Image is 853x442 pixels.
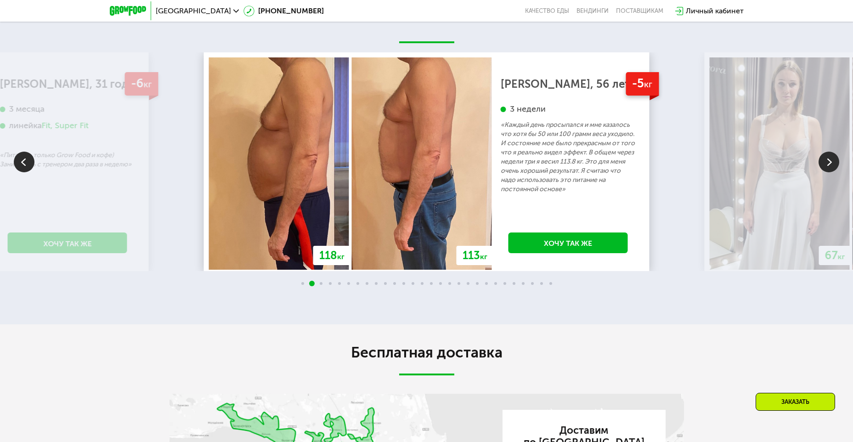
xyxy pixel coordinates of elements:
a: Качество еды [525,7,569,15]
div: -6 [124,72,158,96]
div: Заказать [756,393,835,411]
a: [PHONE_NUMBER] [243,6,324,17]
div: -5 [626,72,659,96]
span: кг [480,252,487,261]
div: Fit, Super Fit [42,120,89,131]
div: Личный кабинет [686,6,744,17]
div: [PERSON_NAME], 56 лет [501,79,636,89]
h2: Бесплатная доставка [169,343,684,362]
div: 3 недели [501,104,636,114]
span: кг [337,252,345,261]
div: 118 [313,246,350,265]
a: Вендинги [576,7,609,15]
div: 113 [457,246,493,265]
img: Slide left [14,152,34,172]
span: кг [143,79,152,90]
img: Slide right [819,152,839,172]
div: 67 [819,246,851,265]
div: поставщикам [616,7,663,15]
span: кг [644,79,652,90]
a: Хочу так же [8,232,127,253]
p: «Каждый день просыпался и мне казалось что хотя бы 50 или 100 грамм веса уходило. И состояние мое... [501,120,636,194]
span: кг [838,252,845,261]
span: [GEOGRAPHIC_DATA] [156,7,231,15]
a: Хочу так же [508,232,628,253]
